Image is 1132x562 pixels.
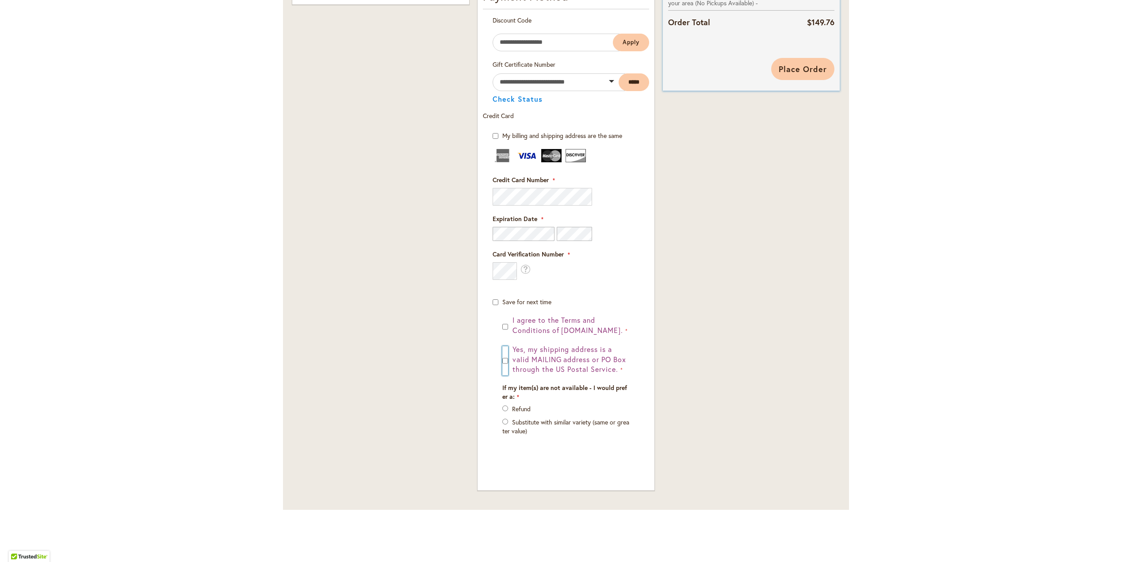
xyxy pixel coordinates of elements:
span: Save for next time [502,298,551,306]
button: Check Status [493,96,543,103]
label: Substitute with similar variety (same or greater value) [502,418,629,435]
span: Credit Card Number [493,176,549,184]
img: Discover [566,149,586,162]
span: Credit Card [483,111,514,120]
iframe: Launch Accessibility Center [7,531,31,555]
span: Place Order [779,64,827,74]
span: Discount Code [493,16,532,24]
label: Refund [512,405,531,413]
strong: Order Total [668,15,710,28]
button: Apply [613,34,649,51]
span: Card Verification Number [493,250,564,258]
span: $149.76 [807,17,834,27]
img: American Express [493,149,513,162]
span: Yes, my shipping address is a valid MAILING address or PO Box through the US Postal Service. [512,344,626,374]
button: Place Order [771,58,834,80]
span: Apply [623,38,639,46]
span: If my item(s) are not available - I would prefer a: [502,383,627,401]
span: I agree to the Terms and Conditions of [DOMAIN_NAME]. [512,315,623,335]
img: Visa [517,149,537,162]
span: My billing and shipping address are the same [502,131,622,140]
img: MasterCard [541,149,562,162]
span: Gift Certificate Number [493,60,555,69]
span: Expiration Date [493,214,537,223]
